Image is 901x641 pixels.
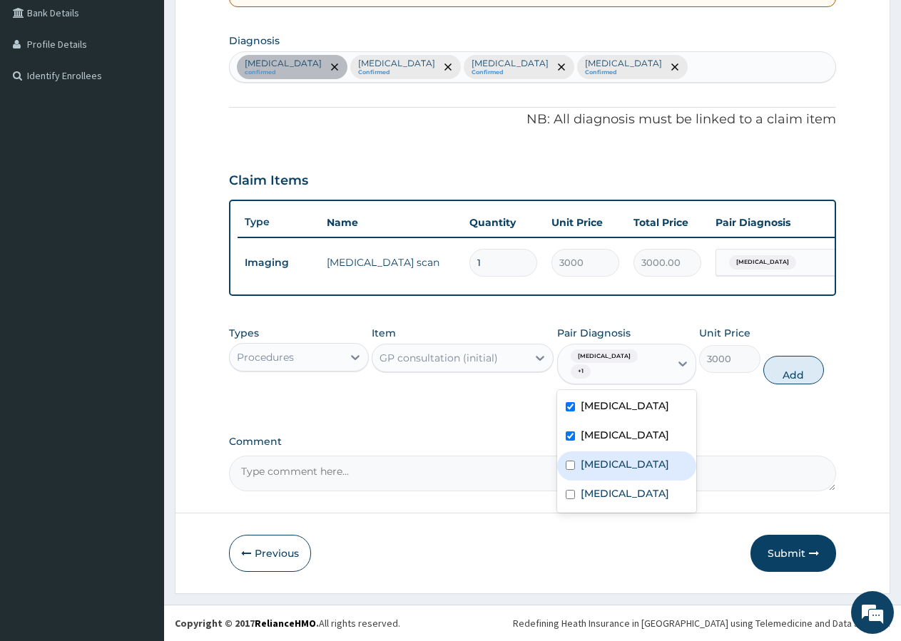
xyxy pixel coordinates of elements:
[229,173,308,189] h3: Claim Items
[320,208,462,237] th: Name
[763,356,824,384] button: Add
[175,617,319,630] strong: Copyright © 2017 .
[585,69,662,76] small: Confirmed
[708,208,865,237] th: Pair Diagnosis
[372,326,396,340] label: Item
[245,69,322,76] small: confirmed
[238,209,320,235] th: Type
[472,58,549,69] p: [MEDICAL_DATA]
[358,58,435,69] p: [MEDICAL_DATA]
[26,71,58,107] img: d_794563401_company_1708531726252_794563401
[729,255,796,270] span: [MEDICAL_DATA]
[74,80,240,98] div: Chat with us now
[699,326,750,340] label: Unit Price
[7,389,272,439] textarea: Type your message and hit 'Enter'
[544,208,626,237] th: Unit Price
[237,350,294,364] div: Procedures
[626,208,708,237] th: Total Price
[320,248,462,277] td: [MEDICAL_DATA] scan
[472,69,549,76] small: Confirmed
[581,399,669,413] label: [MEDICAL_DATA]
[462,208,544,237] th: Quantity
[358,69,435,76] small: Confirmed
[581,486,669,501] label: [MEDICAL_DATA]
[229,34,280,48] label: Diagnosis
[555,61,568,73] span: remove selection option
[668,61,681,73] span: remove selection option
[229,535,311,572] button: Previous
[585,58,662,69] p: [MEDICAL_DATA]
[581,457,669,471] label: [MEDICAL_DATA]
[245,58,322,69] p: [MEDICAL_DATA]
[255,617,316,630] a: RelianceHMO
[513,616,890,630] div: Redefining Heath Insurance in [GEOGRAPHIC_DATA] using Telemedicine and Data Science!
[238,250,320,276] td: Imaging
[234,7,268,41] div: Minimize live chat window
[229,327,259,339] label: Types
[164,605,901,641] footer: All rights reserved.
[571,364,591,379] span: + 1
[83,180,197,324] span: We're online!
[557,326,631,340] label: Pair Diagnosis
[229,111,836,129] p: NB: All diagnosis must be linked to a claim item
[571,349,638,364] span: [MEDICAL_DATA]
[581,428,669,442] label: [MEDICAL_DATA]
[750,535,836,572] button: Submit
[229,436,836,448] label: Comment
[442,61,454,73] span: remove selection option
[380,351,498,365] div: GP consultation (initial)
[328,61,341,73] span: remove selection option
